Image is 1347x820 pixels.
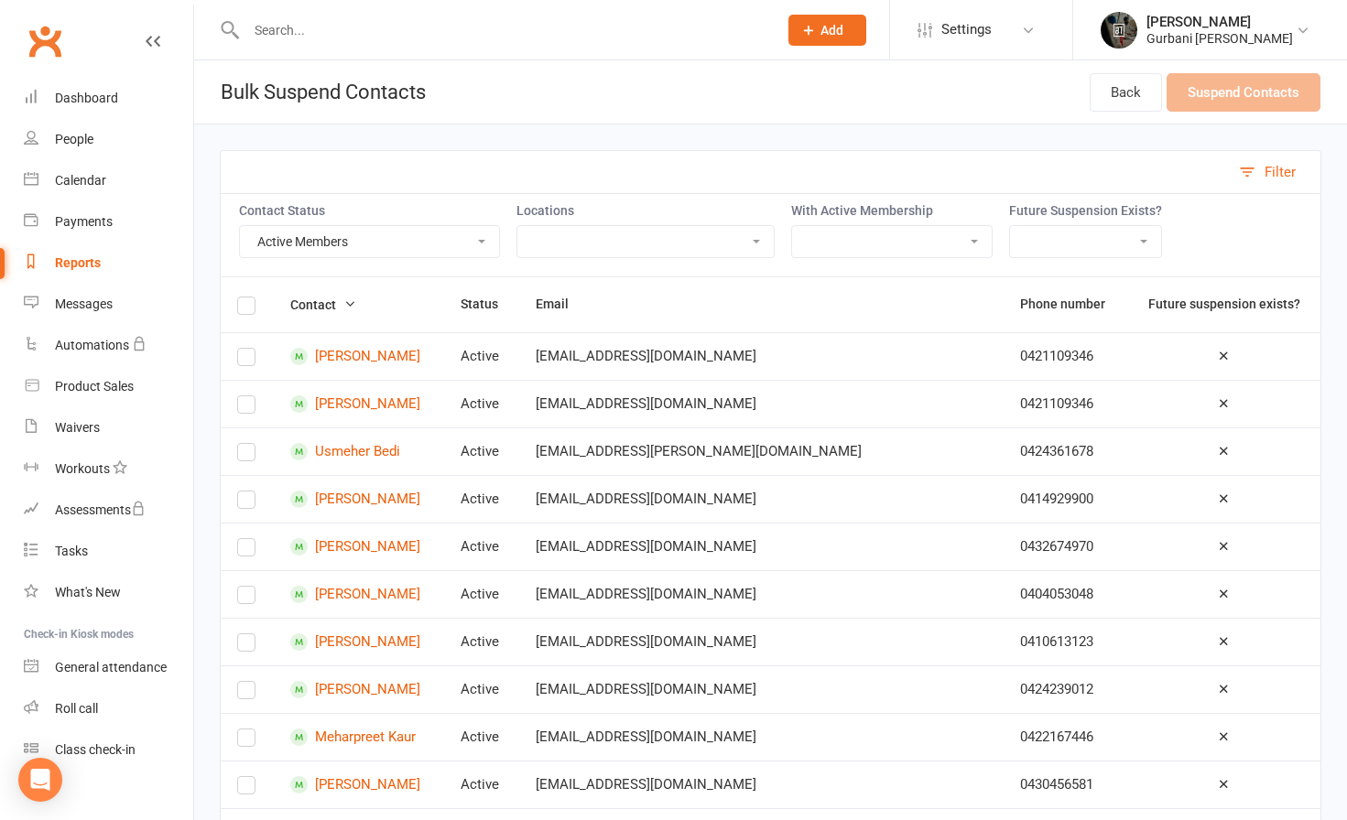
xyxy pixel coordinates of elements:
div: [PERSON_NAME] [1146,14,1293,30]
a: Tasks [24,531,193,572]
div: Class check-in [55,742,136,757]
button: Add [788,15,866,46]
div: [EMAIL_ADDRESS][DOMAIN_NAME] [536,587,987,602]
span: Settings [941,9,992,50]
a: Class kiosk mode [24,729,193,771]
a: General attendance kiosk mode [24,647,193,688]
div: 0424361678 [1020,444,1111,459]
span: Add [820,23,843,38]
div: Dashboard [55,91,118,105]
div: People [55,132,93,146]
a: Clubworx [22,18,68,64]
a: Back [1090,73,1162,112]
div: Active [461,349,502,364]
a: Usmeher Bedi [290,443,428,460]
div: [EMAIL_ADDRESS][DOMAIN_NAME] [536,539,987,555]
div: 0430456581 [1020,777,1111,793]
div: Filter [1265,161,1296,183]
div: [EMAIL_ADDRESS][DOMAIN_NAME] [536,349,987,364]
a: Messages [24,284,193,325]
div: Assessments [55,502,146,517]
a: Meharpreet Kaur [290,728,428,746]
a: [PERSON_NAME] [290,776,428,793]
div: Active [461,682,502,697]
div: [EMAIL_ADDRESS][PERSON_NAME][DOMAIN_NAME] [536,444,987,459]
img: thumb_image1739323680.png [1101,12,1137,49]
a: [PERSON_NAME] [290,681,428,698]
div: 0404053048 [1020,587,1111,602]
a: Automations [24,325,193,366]
a: [PERSON_NAME] [290,633,428,651]
div: Reports [55,255,101,270]
a: Assessments [24,490,193,531]
a: Roll call [24,688,193,729]
div: Tasks [55,544,88,558]
label: With Active Membership [791,203,993,218]
a: [PERSON_NAME] [290,538,428,556]
div: Active [461,444,502,459]
div: Payments [55,214,113,229]
a: Payments [24,201,193,243]
div: [EMAIL_ADDRESS][DOMAIN_NAME] [536,491,987,507]
div: Waivers [55,420,100,435]
div: General attendance [55,660,167,674]
a: People [24,119,193,160]
div: Roll call [55,701,98,716]
a: Reports [24,243,193,284]
h1: Bulk Suspend Contacts [194,60,426,124]
button: Contact [290,294,356,316]
div: Active [461,777,502,793]
div: 0421109346 [1020,396,1111,412]
div: Messages [55,297,113,311]
a: [PERSON_NAME] [290,586,428,603]
th: Phone number [1004,277,1127,332]
a: What's New [24,572,193,613]
div: 0421109346 [1020,349,1111,364]
div: What's New [55,585,121,599]
label: Contact Status [239,203,500,218]
div: Active [461,539,502,555]
div: Workouts [55,461,110,476]
label: Future Suspension Exists? [1009,203,1162,218]
a: Calendar [24,160,193,201]
button: Filter [1230,151,1320,193]
span: Contact [290,297,356,312]
input: Search... [241,17,765,43]
div: [EMAIL_ADDRESS][DOMAIN_NAME] [536,729,987,745]
th: Email [519,277,1004,332]
div: 0432674970 [1020,539,1111,555]
div: Active [461,729,502,745]
div: Calendar [55,173,106,188]
div: Open Intercom Messenger [18,758,62,802]
div: 0424239012 [1020,682,1111,697]
div: 0410613123 [1020,634,1111,650]
div: Active [461,491,502,507]
label: Locations [516,203,775,218]
a: [PERSON_NAME] [290,491,428,508]
div: Automations [55,338,129,352]
a: Product Sales [24,366,193,407]
div: [EMAIL_ADDRESS][DOMAIN_NAME] [536,634,987,650]
a: [PERSON_NAME] [290,348,428,365]
div: Product Sales [55,379,134,394]
a: Workouts [24,448,193,490]
div: Active [461,587,502,602]
a: [PERSON_NAME] [290,395,428,413]
div: Future suspension exists? [1144,297,1304,311]
a: Dashboard [24,78,193,119]
div: 0414929900 [1020,491,1111,507]
th: Status [444,277,518,332]
div: [EMAIL_ADDRESS][DOMAIN_NAME] [536,777,987,793]
div: 0422167446 [1020,729,1111,745]
div: Gurbani [PERSON_NAME] [1146,30,1293,47]
div: [EMAIL_ADDRESS][DOMAIN_NAME] [536,396,987,412]
div: Active [461,396,502,412]
div: [EMAIL_ADDRESS][DOMAIN_NAME] [536,682,987,697]
div: Active [461,634,502,650]
a: Waivers [24,407,193,448]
